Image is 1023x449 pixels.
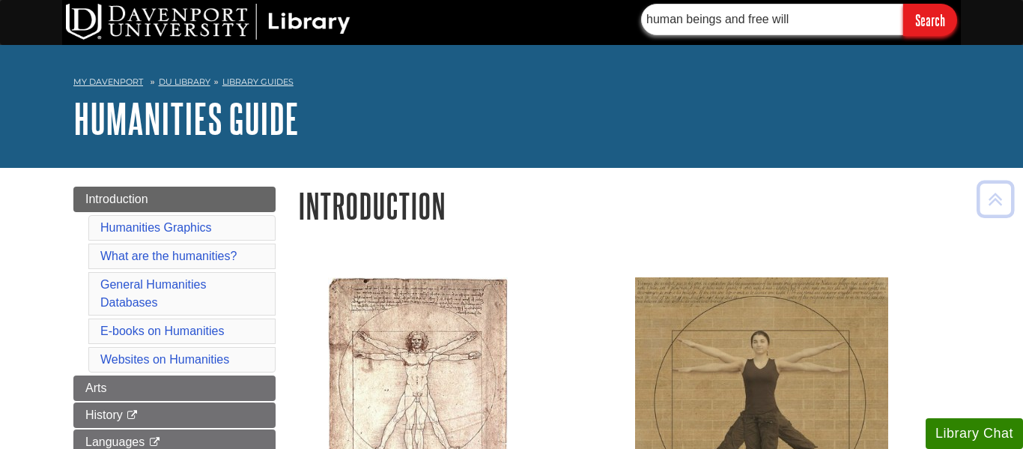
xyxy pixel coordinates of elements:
[73,95,299,142] a: Humanities Guide
[73,403,276,428] a: History
[85,382,106,394] span: Arts
[222,76,294,87] a: Library Guides
[73,187,276,212] a: Introduction
[100,221,212,234] a: Humanities Graphics
[903,4,957,36] input: Search
[641,4,957,36] form: Searches DU Library's articles, books, and more
[100,353,229,366] a: Websites on Humanities
[73,76,143,88] a: My Davenport
[971,189,1019,209] a: Back to Top
[85,193,148,205] span: Introduction
[148,438,161,448] i: This link opens in a new window
[66,4,350,40] img: DU Library
[126,411,139,421] i: This link opens in a new window
[641,4,903,35] input: Find Articles, Books, & More...
[159,76,210,87] a: DU Library
[85,409,123,421] span: History
[73,376,276,401] a: Arts
[85,436,145,448] span: Languages
[100,325,224,337] a: E-books on Humanities
[100,278,206,309] a: General Humanities Databases
[100,250,237,262] a: What are the humanities?
[73,72,950,96] nav: breadcrumb
[298,187,950,225] h1: Introduction
[926,418,1023,449] button: Library Chat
